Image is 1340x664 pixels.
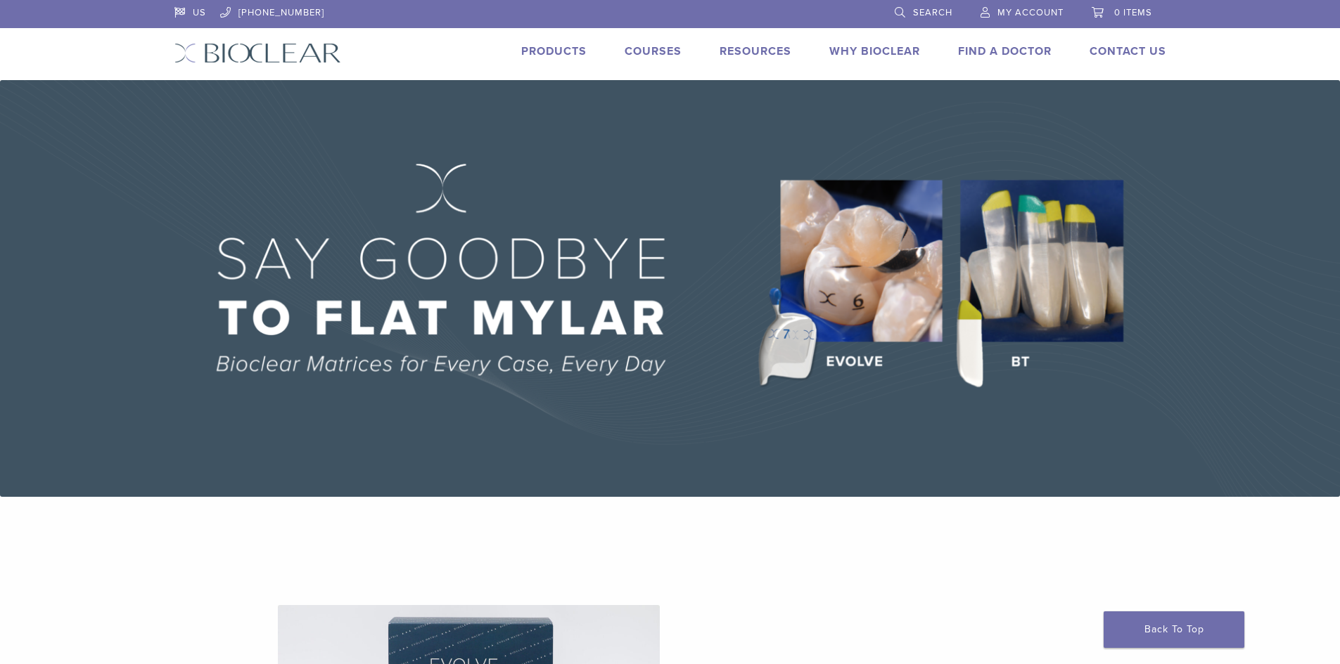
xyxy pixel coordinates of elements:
[997,7,1064,18] span: My Account
[720,44,791,58] a: Resources
[625,44,682,58] a: Courses
[1090,44,1166,58] a: Contact Us
[1114,7,1152,18] span: 0 items
[958,44,1052,58] a: Find A Doctor
[521,44,587,58] a: Products
[829,44,920,58] a: Why Bioclear
[1104,611,1244,648] a: Back To Top
[174,43,341,63] img: Bioclear
[913,7,952,18] span: Search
